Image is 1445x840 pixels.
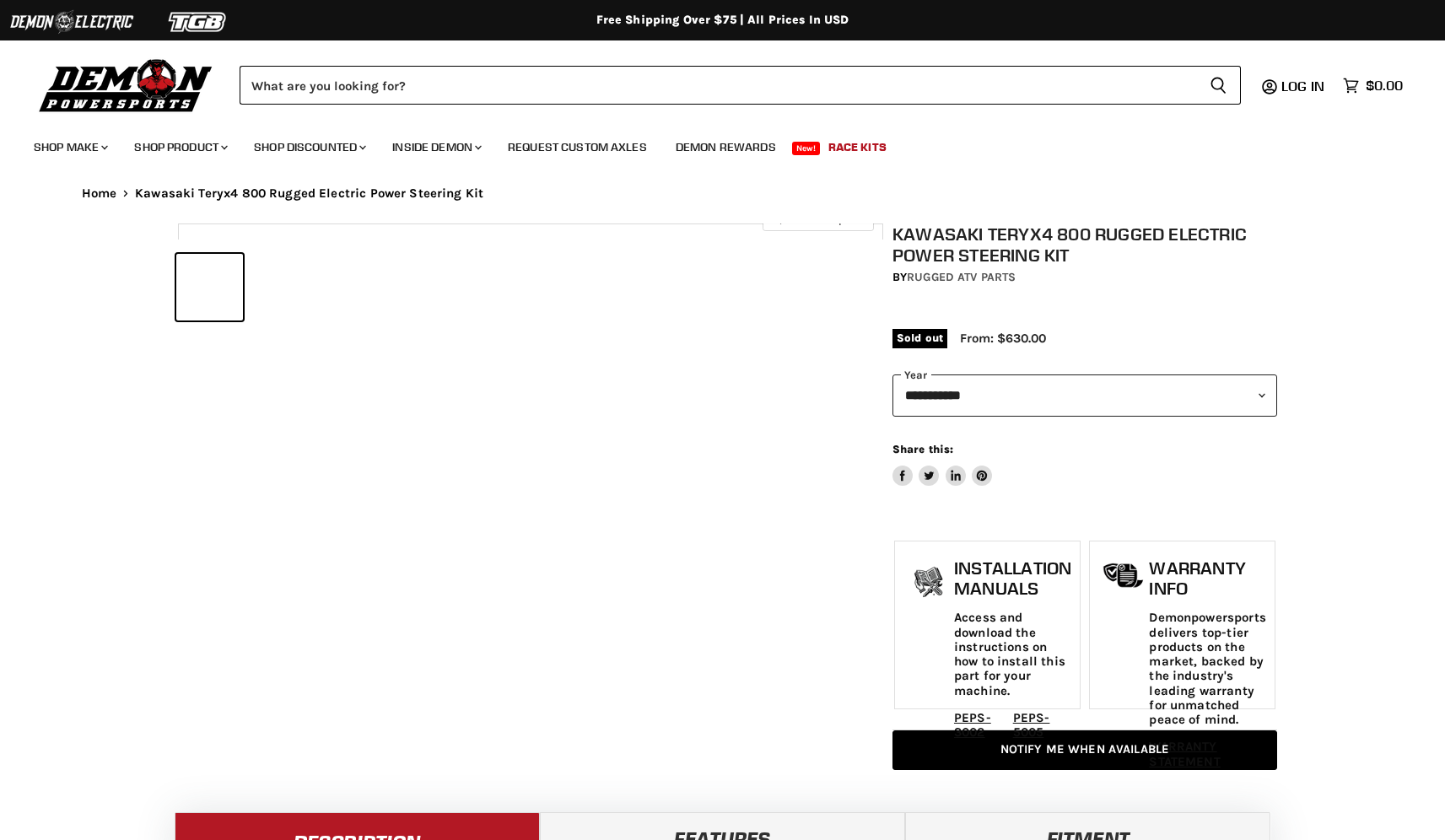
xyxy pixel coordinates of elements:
span: Log in [1281,78,1324,94]
a: Request Custom Axles [495,130,660,164]
a: Shop Product [121,130,238,164]
span: Click to expand [771,213,865,225]
div: by [892,268,1277,287]
div: Free Shipping Over $75 | All Prices In USD [48,13,1398,28]
img: TGB Logo 2 [135,6,262,38]
a: PEPS-5005 [1013,710,1050,740]
span: From: $630.00 [960,331,1046,346]
p: Demonpowersports delivers top-tier products on the market, backed by the industry's leading warra... [1149,611,1265,727]
aside: Share this: [892,442,993,487]
span: Share this: [892,443,953,455]
a: WARRANTY STATEMENT [1149,739,1220,768]
a: Log in [1274,78,1334,94]
h1: Kawasaki Teryx4 800 Rugged Electric Power Steering Kit [892,223,1277,266]
a: Shop Make [21,130,118,164]
a: Demon Rewards [663,130,789,164]
ul: Main menu [21,123,1399,164]
a: Home [82,186,117,201]
h1: Warranty Info [1149,558,1265,598]
img: install_manual-icon.png [908,563,950,605]
p: Access and download the instructions on how to install this part for your machine. [954,611,1071,698]
a: $0.00 [1334,73,1411,98]
a: PEPS-3002 [954,710,991,740]
button: Search [1196,66,1241,105]
nav: Breadcrumbs [48,186,1398,201]
span: Sold out [892,329,947,347]
span: $0.00 [1366,78,1403,94]
form: Product [240,66,1241,105]
input: Search [240,66,1196,105]
a: Race Kits [816,130,899,164]
a: Notify Me When Available [892,730,1277,770]
a: Shop Discounted [241,130,376,164]
select: year [892,374,1277,416]
h1: Installation Manuals [954,558,1071,598]
span: New! [792,142,821,155]
img: warranty-icon.png [1103,563,1145,589]
span: Kawasaki Teryx4 800 Rugged Electric Power Steering Kit [135,186,483,201]
img: Demon Powersports [34,55,218,115]
img: Demon Electric Logo 2 [8,6,135,38]
button: IMAGE thumbnail [176,254,243,320]
a: Inside Demon [380,130,492,164]
a: Rugged ATV Parts [907,270,1016,284]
